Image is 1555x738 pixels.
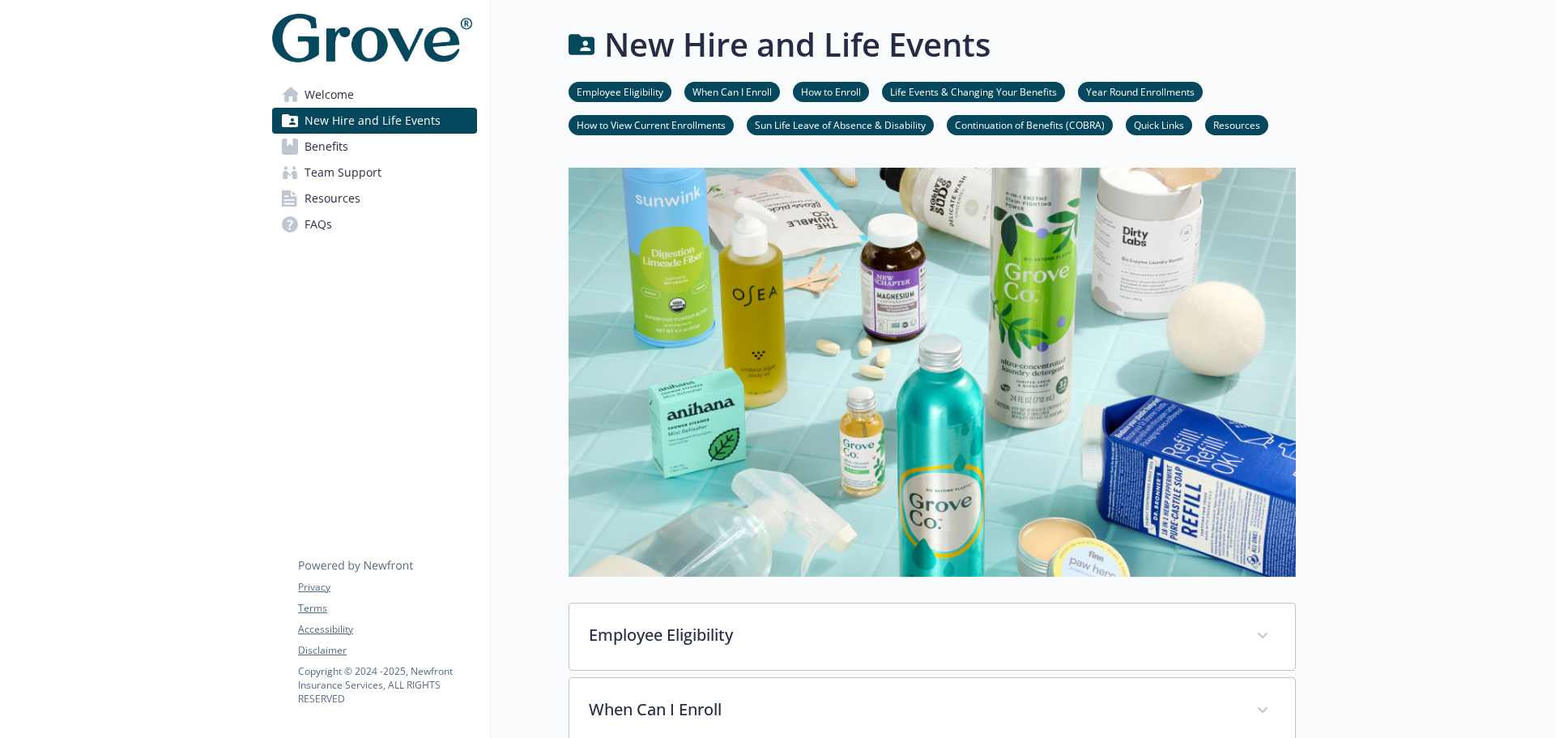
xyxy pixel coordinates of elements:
[947,117,1113,132] a: Continuation of Benefits (COBRA)
[272,211,477,237] a: FAQs
[1078,83,1203,99] a: Year Round Enrollments
[305,160,381,186] span: Team Support
[272,108,477,134] a: New Hire and Life Events
[589,697,1237,722] p: When Can I Enroll
[569,168,1296,577] img: new hire page banner
[569,83,671,99] a: Employee Eligibility
[1205,117,1268,132] a: Resources
[684,83,780,99] a: When Can I Enroll
[298,580,476,595] a: Privacy
[305,108,441,134] span: New Hire and Life Events
[272,160,477,186] a: Team Support
[569,604,1295,670] div: Employee Eligibility
[569,117,734,132] a: How to View Current Enrollments
[298,622,476,637] a: Accessibility
[305,82,354,108] span: Welcome
[298,601,476,616] a: Terms
[793,83,869,99] a: How to Enroll
[747,117,934,132] a: Sun Life Leave of Absence & Disability
[305,211,332,237] span: FAQs
[882,83,1065,99] a: Life Events & Changing Your Benefits
[298,643,476,658] a: Disclaimer
[604,20,991,69] h1: New Hire and Life Events
[305,186,360,211] span: Resources
[305,134,348,160] span: Benefits
[298,664,476,706] p: Copyright © 2024 - 2025 , Newfront Insurance Services, ALL RIGHTS RESERVED
[272,186,477,211] a: Resources
[272,134,477,160] a: Benefits
[589,623,1237,647] p: Employee Eligibility
[1126,117,1192,132] a: Quick Links
[272,82,477,108] a: Welcome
